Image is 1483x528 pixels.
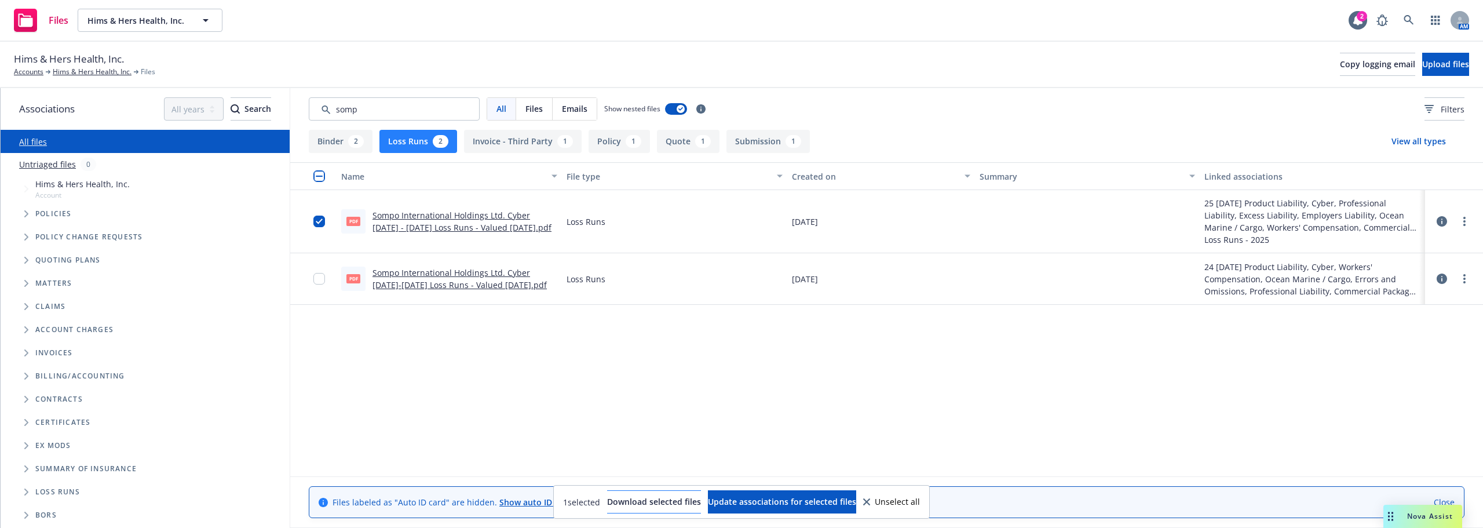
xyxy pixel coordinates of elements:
span: Files labeled as "Auto ID card" are hidden. [333,496,576,508]
span: Claims [35,303,65,310]
button: Filters [1424,97,1464,121]
button: Summary [975,162,1200,190]
span: Ex Mods [35,442,71,449]
span: Account [35,190,130,200]
a: Show auto ID cards [499,497,576,508]
button: Name [337,162,562,190]
button: Update associations for selected files [708,490,856,514]
span: [DATE] [792,273,818,285]
span: Files [525,103,543,115]
span: pdf [346,274,360,283]
span: Emails [562,103,587,115]
div: Name [341,170,545,183]
button: Quote [657,130,719,153]
span: Upload files [1422,59,1469,70]
span: Certificates [35,419,90,426]
span: Files [49,16,68,25]
input: Toggle Row Selected [313,216,325,227]
button: Copy logging email [1340,53,1415,76]
button: Linked associations [1200,162,1425,190]
div: 1 [626,135,641,148]
span: Loss Runs [567,216,605,228]
button: Invoice - Third Party [464,130,582,153]
button: SearchSearch [231,97,271,121]
a: Files [9,4,73,37]
div: Created on [792,170,958,183]
span: Loss Runs [567,273,605,285]
button: Nova Assist [1383,505,1462,528]
span: [DATE] [792,216,818,228]
button: Submission [726,130,810,153]
button: Unselect all [863,490,920,514]
input: Toggle Row Selected [313,273,325,285]
span: Invoices [35,349,73,356]
div: Folder Tree Example [1,365,290,527]
button: Binder [309,130,372,153]
button: Hims & Hers Health, Inc. [78,9,222,32]
span: Contracts [35,396,83,403]
span: Hims & Hers Health, Inc. [87,14,188,27]
span: Loss Runs [35,489,80,496]
a: more [1458,272,1471,286]
span: Quoting plans [35,257,101,264]
span: Files [141,67,155,77]
div: 2 [1357,9,1367,19]
div: Search [231,98,271,120]
div: 2 [348,135,364,148]
a: Sompo International Holdings Ltd. Cyber [DATE] - [DATE] Loss Runs - Valued [DATE].pdf [372,210,551,233]
span: pdf [346,217,360,225]
a: Accounts [14,67,43,77]
span: Unselect all [875,498,920,506]
button: Policy [589,130,650,153]
span: Update associations for selected files [708,496,856,507]
div: File type [567,170,770,183]
span: Policy change requests [35,234,143,241]
span: Hims & Hers Health, Inc. [14,52,124,67]
input: Select all [313,170,325,182]
a: Switch app [1424,9,1447,32]
a: more [1458,214,1471,228]
span: BORs [35,512,57,519]
span: Matters [35,280,72,287]
div: 2 [433,135,448,148]
a: Hims & Hers Health, Inc. [53,67,132,77]
div: Linked associations [1204,170,1420,183]
a: Sompo International Holdings Ltd. Cyber [DATE]-[DATE] Loss Runs - Valued [DATE].pdf [372,267,547,290]
div: 25 [DATE] Product Liability, Cyber, Professional Liability, Excess Liability, Employers Liability... [1204,197,1420,234]
div: Drag to move [1383,505,1398,528]
span: Billing/Accounting [35,373,125,380]
div: Tree Example [1,176,290,365]
span: Filters [1424,103,1464,115]
a: Search [1397,9,1420,32]
div: 0 [81,158,96,171]
div: 1 [557,135,573,148]
span: Hims & Hers Health, Inc. [35,178,130,190]
input: Search by keyword... [309,97,480,121]
button: Download selected files [607,490,701,514]
span: 1 selected [563,496,600,508]
button: View all types [1373,130,1464,153]
a: Close [1434,496,1455,508]
div: 1 [786,135,801,148]
span: Filters [1441,103,1464,115]
a: All files [19,136,47,147]
div: 1 [695,135,711,148]
span: Nova Assist [1407,511,1453,521]
a: Untriaged files [19,158,76,170]
div: 24 [DATE] Product Liability, Cyber, Workers' Compensation, Ocean Marine / Cargo, Errors and Omiss... [1204,261,1420,297]
span: Associations [19,101,75,116]
div: Loss Runs - 2025 [1204,234,1420,246]
div: Summary [980,170,1183,183]
span: Copy logging email [1340,59,1415,70]
a: Report a Bug [1371,9,1394,32]
span: Download selected files [607,496,701,507]
span: Show nested files [604,104,660,114]
button: Upload files [1422,53,1469,76]
button: File type [562,162,787,190]
span: Account charges [35,326,114,333]
svg: Search [231,104,240,114]
button: Loss Runs [379,130,457,153]
span: Summary of insurance [35,465,137,472]
button: Created on [787,162,975,190]
span: All [496,103,506,115]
